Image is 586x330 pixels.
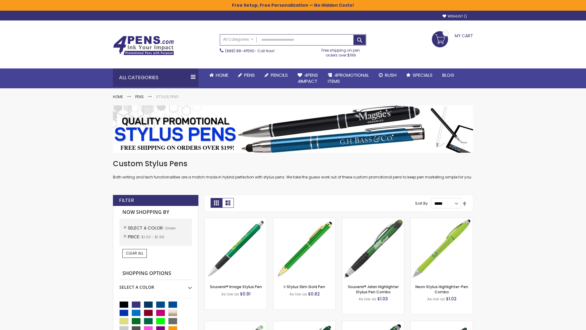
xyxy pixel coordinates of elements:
[216,72,228,78] span: Home
[225,48,275,53] span: - Call Now!
[113,159,473,169] h1: Custom Stylus Pens
[205,218,267,223] a: Souvenir® Image Stylus Pen-Green
[205,321,267,326] a: Islander Softy Gel with Stylus - ColorJet Imprint-Green
[273,218,335,280] img: I-Stylus Slim Gold-Green
[377,296,388,302] span: $1.03
[385,72,396,78] span: Rush
[119,280,192,290] div: Select A Color
[273,321,335,326] a: Custom Soft Touch® Metal Pens with Stylus-Green
[113,94,123,99] a: Home
[415,201,428,206] label: Sort By
[204,68,233,82] a: Home
[221,291,239,297] span: As low as
[210,284,262,289] a: Souvenir® Image Stylus Pen
[122,249,147,258] a: Clear All
[442,72,454,78] span: Blog
[141,234,164,240] span: $1.00 - $1.99
[273,218,335,223] a: I-Stylus Slim Gold-Green
[260,68,293,82] a: Pencils
[271,72,288,78] span: Pencils
[315,46,367,58] div: Free shipping on pen orders over $199
[328,72,369,84] span: 4PROMOTIONAL ITEMS
[374,68,401,82] a: Rush
[128,234,141,240] span: Price
[308,291,320,297] span: $0.82
[323,68,374,88] a: 4PROMOTIONALITEMS
[220,35,257,45] a: All Categories
[348,284,399,294] a: Souvenir® Jalan Highlighter Stylus Pen Combo
[413,72,432,78] span: Specials
[128,225,165,231] span: Select A Color
[437,68,459,82] a: Blog
[443,14,467,19] a: Wishlist
[446,296,457,302] span: $1.02
[411,218,473,280] img: Neon Stylus Highlighter-Pen Combo-Green
[223,37,254,42] span: All Categories
[126,251,143,256] span: Clear All
[359,296,376,302] span: As low as
[225,48,254,53] a: (888) 88-4PENS
[293,68,323,88] a: 4Pens4impact
[165,226,176,231] span: Green
[427,296,445,302] span: As low as
[240,291,251,297] span: $0.91
[342,321,404,326] a: Kyra Pen with Stylus and Flashlight-Green
[284,284,325,289] a: I-Stylus Slim Gold Pen
[411,321,473,326] a: Colter Stylus Twist Metal Pen-Green
[298,72,318,84] span: 4Pens 4impact
[119,206,192,219] strong: Now Shopping by
[113,36,174,55] img: 4Pens Custom Pens and Promotional Products
[113,159,473,180] div: Both writing and tech functionalities are a match made in hybrid perfection with stylus pens. We ...
[156,94,179,99] strong: Stylus Pens
[135,94,144,99] a: Pens
[119,267,192,280] strong: Shopping Options
[289,291,307,297] span: As low as
[342,218,404,223] a: Souvenir® Jalan Highlighter Stylus Pen Combo-Green
[342,218,404,280] img: Souvenir® Jalan Highlighter Stylus Pen Combo-Green
[401,68,437,82] a: Specials
[113,68,198,87] div: All Categories
[244,72,255,78] span: Pens
[119,197,134,204] strong: Filter
[411,218,473,223] a: Neon Stylus Highlighter-Pen Combo-Green
[415,284,468,294] a: Neon Stylus Highlighter-Pen Combo
[233,68,260,82] a: Pens
[113,105,473,153] img: Stylus Pens
[211,198,222,208] strong: Grid
[205,218,267,280] img: Souvenir® Image Stylus Pen-Green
